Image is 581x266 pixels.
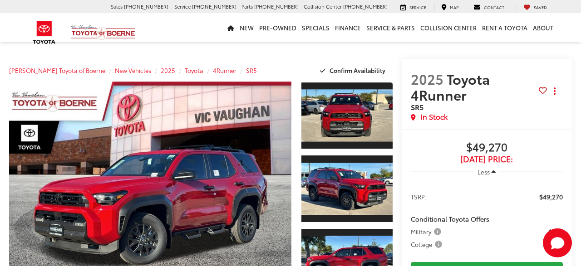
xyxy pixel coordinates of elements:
[539,192,563,201] span: $49,270
[161,66,175,74] a: 2025
[409,4,426,10] span: Service
[411,227,443,236] span: Military
[473,164,500,180] button: Less
[301,82,393,150] a: Expand Photo 1
[343,3,388,10] span: [PHONE_NUMBER]
[115,66,151,74] a: New Vehicles
[9,66,105,74] a: [PERSON_NAME] Toyota of Boerne
[364,13,418,42] a: Service & Parts: Opens in a new tab
[484,4,504,10] span: Contact
[225,13,237,42] a: Home
[185,66,203,74] a: Toyota
[467,4,511,11] a: Contact
[411,69,490,104] span: Toyota 4Runner
[111,3,123,10] span: Sales
[174,3,191,10] span: Service
[517,4,554,11] a: My Saved Vehicles
[246,66,257,74] a: SR5
[411,141,563,155] span: $49,270
[124,3,168,10] span: [PHONE_NUMBER]
[300,90,394,142] img: 2025 Toyota 4Runner SR5
[71,24,136,40] img: Vic Vaughan Toyota of Boerne
[192,3,236,10] span: [PHONE_NUMBER]
[241,3,253,10] span: Parts
[554,87,556,95] span: dropdown dots
[530,13,556,42] a: About
[534,4,547,10] span: Saved
[332,13,364,42] a: Finance
[548,227,563,236] span: $500
[450,4,458,10] span: Map
[301,155,393,222] a: Expand Photo 2
[27,18,61,47] img: Toyota
[237,13,256,42] a: New
[479,13,530,42] a: Rent a Toyota
[330,66,385,74] span: Confirm Availability
[411,240,444,249] span: College
[411,214,489,223] span: Conditional Toyota Offers
[411,192,427,201] span: TSRP:
[254,3,299,10] span: [PHONE_NUMBER]
[434,4,465,11] a: Map
[300,163,394,215] img: 2025 Toyota 4Runner SR5
[418,13,479,42] a: Collision Center
[411,69,443,88] span: 2025
[213,66,236,74] a: 4Runner
[411,227,444,236] button: Military
[394,4,433,11] a: Service
[543,228,572,257] button: Toggle Chat Window
[543,228,572,257] svg: Start Chat
[315,63,393,78] button: Confirm Availability
[299,13,332,42] a: Specials
[256,13,299,42] a: Pre-Owned
[411,240,445,249] button: College
[411,155,563,164] span: [DATE] Price:
[411,102,423,112] span: SR5
[547,83,563,99] button: Actions
[478,168,490,176] span: Less
[420,111,448,122] span: In Stock
[304,3,342,10] span: Collision Center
